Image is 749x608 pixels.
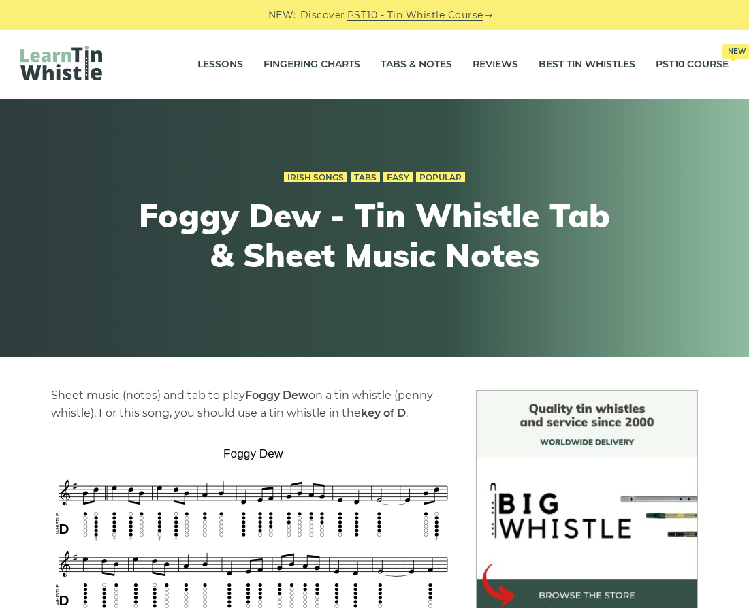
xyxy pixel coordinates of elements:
a: PST10 CourseNew [656,48,729,82]
h1: Foggy Dew - Tin Whistle Tab & Sheet Music Notes [124,196,625,274]
a: Tabs & Notes [381,48,452,82]
a: Fingering Charts [264,48,360,82]
a: Best Tin Whistles [539,48,635,82]
a: Popular [416,172,465,183]
a: Lessons [197,48,243,82]
a: Tabs [351,172,380,183]
img: LearnTinWhistle.com [20,46,102,80]
a: Easy [383,172,413,183]
strong: Foggy Dew [245,389,308,402]
a: Irish Songs [284,172,347,183]
a: Reviews [473,48,518,82]
strong: key of D [361,406,406,419]
p: Sheet music (notes) and tab to play on a tin whistle (penny whistle). For this song, you should u... [51,387,456,422]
